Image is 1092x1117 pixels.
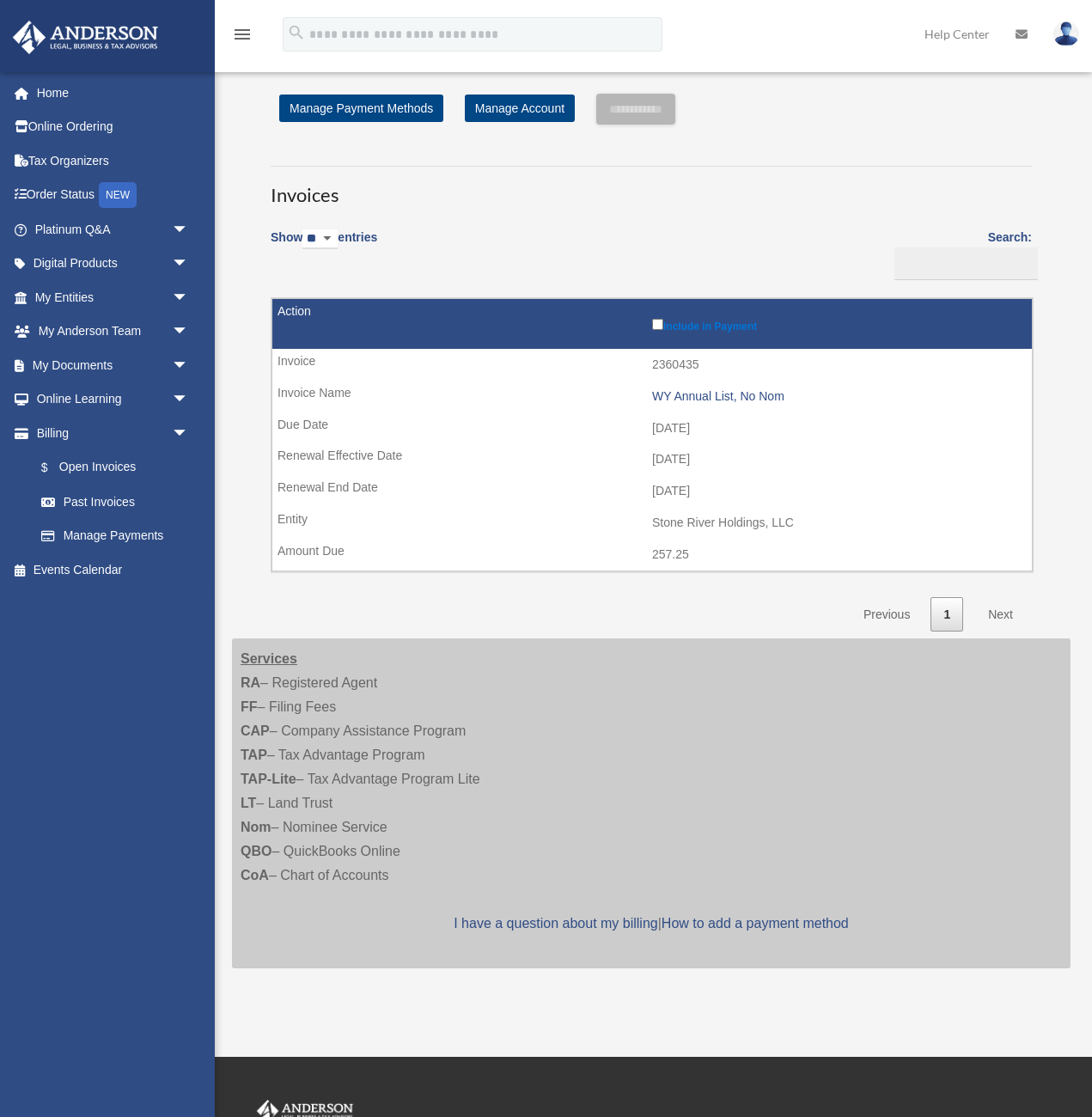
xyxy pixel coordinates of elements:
[51,457,59,479] span: $
[241,868,269,882] strong: CoA
[652,389,1023,404] div: WY Annual List, No Nom
[287,23,306,42] i: search
[271,166,1032,209] h3: Invoices
[302,229,338,249] select: Showentries
[662,916,849,931] a: How to add a payment method
[232,24,253,45] i: menu
[12,348,215,382] a: My Documentsarrow_drop_down
[272,349,1032,381] td: 2360435
[12,178,215,213] a: Order StatusNEW
[1053,21,1079,46] img: User Pic
[241,844,271,858] strong: QBO
[172,382,206,418] span: arrow_drop_down
[279,95,443,122] a: Manage Payment Methods
[12,143,215,178] a: Tax Organizers
[241,912,1062,936] p: |
[12,416,206,450] a: Billingarrow_drop_down
[99,182,137,208] div: NEW
[241,820,271,834] strong: Nom
[930,597,963,632] a: 1
[12,110,215,144] a: Online Ordering
[272,475,1032,508] td: [DATE]
[12,314,215,349] a: My Anderson Teamarrow_drop_down
[12,247,215,281] a: Digital Productsarrow_drop_down
[172,280,206,315] span: arrow_drop_down
[975,597,1026,632] a: Next
[12,382,215,417] a: Online Learningarrow_drop_down
[24,519,206,553] a: Manage Payments
[272,507,1032,540] td: Stone River Holdings, LLC
[24,450,198,485] a: $Open Invoices
[12,212,215,247] a: Platinum Q&Aarrow_drop_down
[241,796,256,810] strong: LT
[454,916,657,931] a: I have a question about my billing
[888,227,1032,280] label: Search:
[652,315,1023,333] label: Include in Payment
[241,772,296,786] strong: TAP-Lite
[172,348,206,383] span: arrow_drop_down
[272,539,1032,571] td: 257.25
[652,319,663,330] input: Include in Payment
[232,30,253,45] a: menu
[172,247,206,282] span: arrow_drop_down
[465,95,575,122] a: Manage Account
[851,597,923,632] a: Previous
[241,651,297,666] strong: Services
[12,76,215,110] a: Home
[241,723,270,738] strong: CAP
[894,247,1038,280] input: Search:
[241,699,258,714] strong: FF
[271,227,377,266] label: Show entries
[12,552,215,587] a: Events Calendar
[241,675,260,690] strong: RA
[8,21,163,54] img: Anderson Advisors Platinum Portal
[172,416,206,451] span: arrow_drop_down
[12,280,215,314] a: My Entitiesarrow_drop_down
[272,412,1032,445] td: [DATE]
[24,485,206,519] a: Past Invoices
[272,443,1032,476] td: [DATE]
[241,748,267,762] strong: TAP
[232,638,1071,968] div: – Registered Agent – Filing Fees – Company Assistance Program – Tax Advantage Program – Tax Advan...
[172,314,206,350] span: arrow_drop_down
[172,212,206,247] span: arrow_drop_down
